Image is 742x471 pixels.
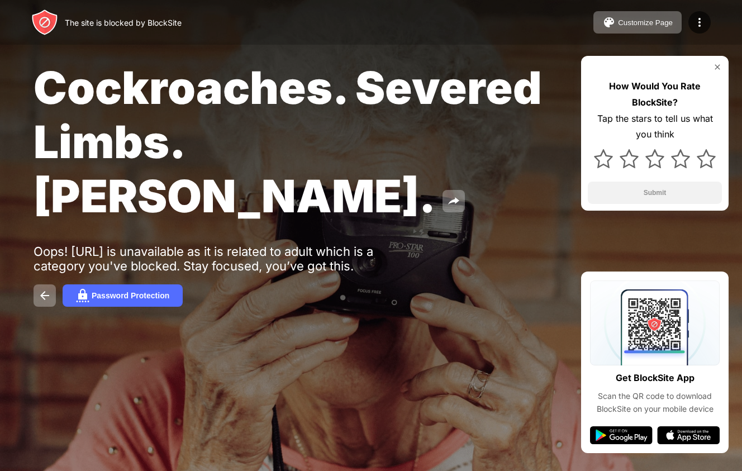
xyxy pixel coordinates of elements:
div: Customize Page [618,18,673,27]
div: Scan the QR code to download BlockSite on your mobile device [590,390,720,415]
div: Get BlockSite App [616,370,695,386]
img: rate-us-close.svg [713,63,722,72]
img: pallet.svg [602,16,616,29]
img: star.svg [594,149,613,168]
div: How Would You Rate BlockSite? [588,78,722,111]
button: Password Protection [63,284,183,307]
div: Oops! [URL] is unavailable as it is related to adult which is a category you've blocked. Stay foc... [34,244,379,273]
img: back.svg [38,289,51,302]
button: Submit [588,182,722,204]
img: app-store.svg [657,426,720,444]
img: star.svg [645,149,664,168]
img: star.svg [671,149,690,168]
img: star.svg [620,149,639,168]
img: header-logo.svg [31,9,58,36]
img: menu-icon.svg [693,16,706,29]
div: Password Protection [92,291,169,300]
button: Customize Page [593,11,682,34]
img: share.svg [447,194,460,208]
div: Tap the stars to tell us what you think [588,111,722,143]
img: star.svg [697,149,716,168]
img: google-play.svg [590,426,653,444]
img: password.svg [76,289,89,302]
div: The site is blocked by BlockSite [65,18,182,27]
span: Cockroaches. Severed Limbs. [PERSON_NAME]. [34,60,542,223]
